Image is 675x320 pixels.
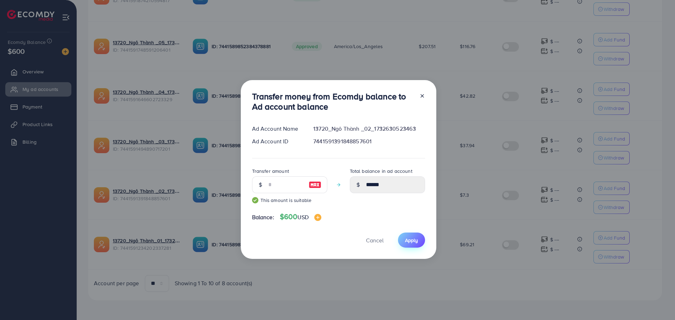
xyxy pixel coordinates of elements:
[366,236,384,244] span: Cancel
[309,181,321,189] img: image
[314,214,321,221] img: image
[308,137,430,145] div: 7441591391848857601
[645,288,670,315] iframe: Chat
[252,213,274,221] span: Balance:
[308,125,430,133] div: 13720_Ngô Thành _02_1732630523463
[246,125,308,133] div: Ad Account Name
[405,237,418,244] span: Apply
[398,233,425,248] button: Apply
[252,91,414,112] h3: Transfer money from Ecomdy balance to Ad account balance
[357,233,392,248] button: Cancel
[297,213,308,221] span: USD
[246,137,308,145] div: Ad Account ID
[252,197,258,203] img: guide
[252,197,327,204] small: This amount is suitable
[280,213,321,221] h4: $600
[350,168,412,175] label: Total balance in ad account
[252,168,289,175] label: Transfer amount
